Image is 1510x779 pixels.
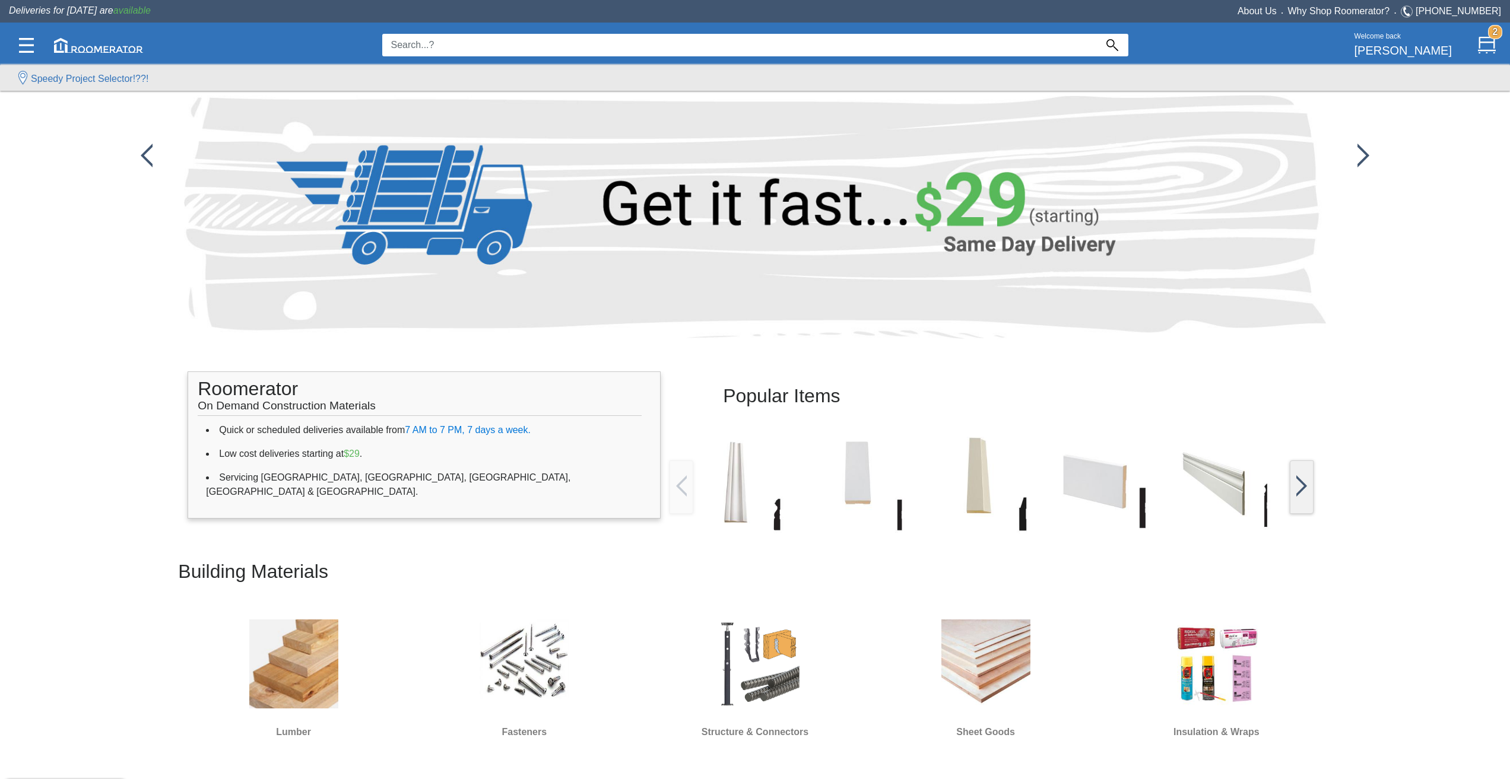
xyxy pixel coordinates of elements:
[1416,6,1501,16] a: [PHONE_NUMBER]
[1488,25,1502,39] strong: 2
[1401,4,1416,19] img: Telephone.svg
[927,430,1031,534] img: /app/images/Buttons/favicon.jpg
[220,611,368,747] a: Lumber
[805,430,909,534] img: /app/images/Buttons/favicon.jpg
[1296,475,1307,497] img: /app/images/Buttons/favicon.jpg
[710,619,800,708] img: S&H.jpg
[684,430,788,534] img: /app/images/Buttons/favicon.jpg
[1478,36,1496,54] img: Cart.svg
[405,425,531,435] span: 7 AM to 7 PM, 7 days a week.
[1277,10,1288,15] span: •
[450,724,598,740] h6: Fasteners
[1288,6,1390,16] a: Why Shop Roomerator?
[676,475,687,497] img: /app/images/Buttons/favicon.jpg
[480,619,569,708] img: Screw.jpg
[1238,6,1277,16] a: About Us
[198,372,641,416] h1: Roomerator
[1142,724,1290,740] h6: Insulation & Wraps
[1357,144,1369,167] img: /app/images/Buttons/favicon.jpg
[450,611,598,747] a: Fasteners
[249,619,338,708] img: Lumber.jpg
[941,619,1030,708] img: Sheet_Good.jpg
[206,466,642,504] li: Servicing [GEOGRAPHIC_DATA], [GEOGRAPHIC_DATA], [GEOGRAPHIC_DATA], [GEOGRAPHIC_DATA] & [GEOGRAPHI...
[681,611,829,747] a: Structure & Connectors
[1172,619,1261,708] img: Insulation.jpg
[1390,10,1401,15] span: •
[681,724,829,740] h6: Structure & Connectors
[912,724,1060,740] h6: Sheet Goods
[723,376,1260,416] h2: Popular Items
[382,34,1096,56] input: Search...?
[1170,430,1274,534] img: /app/images/Buttons/favicon.jpg
[1106,39,1118,51] img: Search_Icon.svg
[1292,430,1396,534] img: /app/images/Buttons/favicon.jpg
[54,38,143,53] img: roomerator-logo.svg
[178,552,1331,592] h2: Building Materials
[9,5,151,15] span: Deliveries for [DATE] are
[1049,430,1153,534] img: /app/images/Buttons/favicon.jpg
[19,38,34,53] img: Categories.svg
[344,449,360,459] span: $29
[1142,611,1290,747] a: Insulation & Wraps
[912,611,1060,747] a: Sheet Goods
[206,442,642,466] li: Low cost deliveries starting at .
[206,418,642,442] li: Quick or scheduled deliveries available from
[198,393,376,412] span: On Demand Construction Materials
[141,144,153,167] img: /app/images/Buttons/favicon.jpg
[31,72,148,86] label: Speedy Project Selector!??!
[220,724,368,740] h6: Lumber
[113,5,151,15] span: available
